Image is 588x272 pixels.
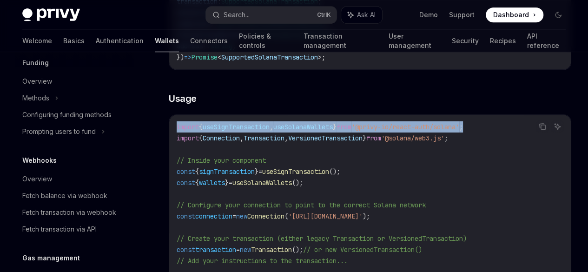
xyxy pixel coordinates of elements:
[22,8,80,21] img: dark logo
[15,106,134,123] a: Configuring funding methods
[22,173,52,185] div: Overview
[177,179,195,187] span: const
[337,123,351,131] span: from
[489,30,515,52] a: Recipes
[551,120,563,133] button: Ask AI
[333,123,337,131] span: }
[292,179,303,187] span: ();
[221,53,318,61] span: SupportedSolanaTransaction
[22,190,107,201] div: Fetch balance via webhook
[363,212,370,220] span: );
[177,53,184,61] span: })
[449,10,475,20] a: Support
[240,134,244,142] span: ,
[288,212,363,220] span: '[URL][DOMAIN_NAME]'
[22,207,116,218] div: Fetch transaction via webhook
[15,221,134,238] a: Fetch transaction via API
[284,212,288,220] span: (
[262,167,329,176] span: useSignTransaction
[240,245,251,254] span: new
[527,30,566,52] a: API reference
[22,93,49,104] div: Methods
[304,30,377,52] a: Transaction management
[190,30,228,52] a: Connectors
[177,123,199,131] span: import
[288,134,363,142] span: VersionedTransaction
[195,167,199,176] span: {
[388,30,441,52] a: User management
[96,30,144,52] a: Authentication
[15,171,134,187] a: Overview
[270,123,273,131] span: ,
[419,10,438,20] a: Demo
[199,179,225,187] span: wallets
[232,212,236,220] span: =
[341,7,382,23] button: Ask AI
[195,179,199,187] span: {
[236,212,247,220] span: new
[177,245,195,254] span: const
[63,30,85,52] a: Basics
[177,201,426,209] span: // Configure your connection to point to the correct Solana network
[218,53,221,61] span: <
[177,212,195,220] span: const
[284,134,288,142] span: ,
[444,134,448,142] span: ;
[381,134,444,142] span: '@solana/web3.js'
[322,53,325,61] span: ;
[357,10,376,20] span: Ask AI
[15,204,134,221] a: Fetch transaction via webhook
[203,134,240,142] span: Connection
[22,109,112,120] div: Configuring funding methods
[244,134,284,142] span: Transaction
[459,123,463,131] span: ;
[15,73,134,90] a: Overview
[199,134,203,142] span: {
[366,134,381,142] span: from
[195,245,236,254] span: transaction
[486,7,543,22] a: Dashboard
[351,123,459,131] span: '@privy-io/react-auth/solana'
[452,30,478,52] a: Security
[177,234,467,243] span: // Create your transaction (either legacy Transaction or VersionedTransaction)
[224,9,250,20] div: Search...
[551,7,566,22] button: Toggle dark mode
[229,179,232,187] span: =
[247,212,284,220] span: Connection
[292,245,303,254] span: ();
[177,167,195,176] span: const
[318,53,322,61] span: >
[177,257,348,265] span: // Add your instructions to the transaction...
[363,134,366,142] span: }
[195,212,232,220] span: connection
[22,224,97,235] div: Fetch transaction via API
[199,167,255,176] span: signTransaction
[239,30,292,52] a: Policies & controls
[169,92,197,105] span: Usage
[258,167,262,176] span: =
[206,7,337,23] button: Search...CtrlK
[203,123,270,131] span: useSignTransaction
[317,11,331,19] span: Ctrl K
[493,10,529,20] span: Dashboard
[177,134,199,142] span: import
[251,245,292,254] span: Transaction
[22,126,96,137] div: Prompting users to fund
[273,123,333,131] span: useSolanaWallets
[329,167,340,176] span: ();
[232,179,292,187] span: useSolanaWallets
[22,252,80,264] h5: Gas management
[199,123,203,131] span: {
[177,156,266,165] span: // Inside your component
[225,179,229,187] span: }
[536,120,548,133] button: Copy the contents from the code block
[192,53,218,61] span: Promise
[255,167,258,176] span: }
[155,30,179,52] a: Wallets
[15,187,134,204] a: Fetch balance via webhook
[236,245,240,254] span: =
[22,155,57,166] h5: Webhooks
[303,245,422,254] span: // or new VersionedTransaction()
[184,53,192,61] span: =>
[22,76,52,87] div: Overview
